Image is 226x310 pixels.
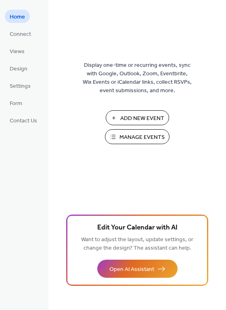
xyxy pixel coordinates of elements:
span: Views [10,48,25,56]
button: Add New Event [106,110,169,125]
a: Connect [5,27,36,40]
button: Open AI Assistant [97,260,178,278]
a: Settings [5,79,36,92]
span: Contact Us [10,117,37,125]
a: Form [5,96,27,110]
span: Edit Your Calendar with AI [97,222,178,234]
a: Home [5,10,30,23]
span: Manage Events [119,133,165,142]
span: Connect [10,30,31,39]
span: Add New Event [120,114,164,123]
span: Home [10,13,25,21]
span: Settings [10,82,31,91]
span: Form [10,99,22,108]
button: Manage Events [105,129,169,144]
span: Want to adjust the layout, update settings, or change the design? The assistant can help. [81,234,193,254]
span: Display one-time or recurring events, sync with Google, Outlook, Zoom, Eventbrite, Wix Events or ... [83,61,192,95]
span: Design [10,65,27,73]
a: Views [5,44,29,58]
a: Contact Us [5,114,42,127]
span: Open AI Assistant [109,265,154,274]
a: Design [5,62,32,75]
